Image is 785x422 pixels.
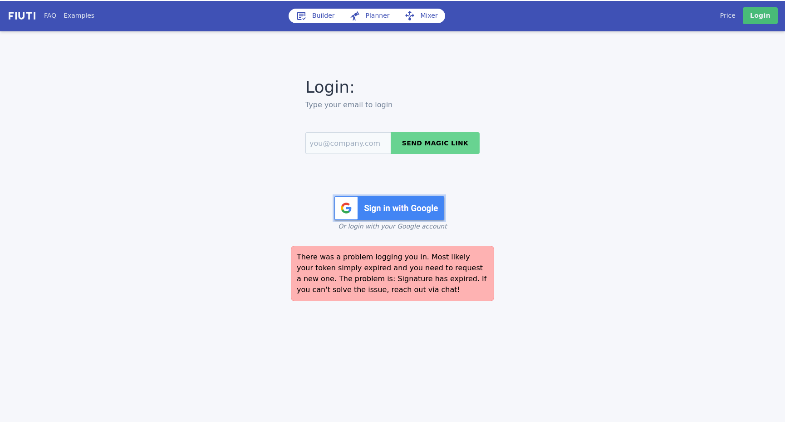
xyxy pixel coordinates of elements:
img: f41e93e.png [333,194,446,222]
div: There was a problem logging you in. Most likely your token simply expired and you need to request... [291,246,494,301]
a: Builder [289,9,342,23]
a: Price [720,11,736,20]
input: Email [305,132,391,154]
h1: Login: [305,75,480,99]
a: Login [743,7,778,24]
button: Send magic link [391,132,480,154]
h2: Type your email to login [305,99,480,110]
a: Examples [64,11,94,20]
img: f731f27.png [7,10,37,21]
p: Or login with your Google account [305,222,480,231]
a: FAQ [44,11,56,20]
a: Mixer [397,9,445,23]
a: Planner [342,9,397,23]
